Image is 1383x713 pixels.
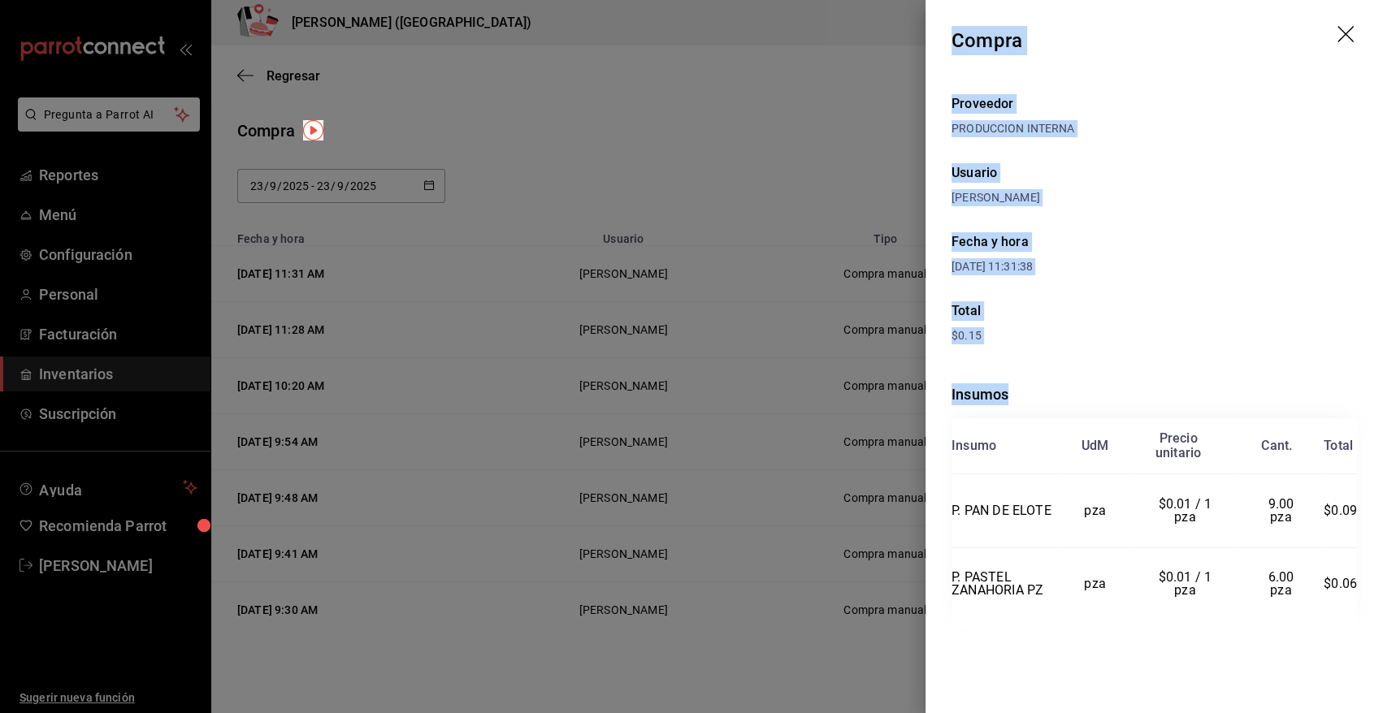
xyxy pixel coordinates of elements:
[952,301,1357,321] div: Total
[1261,439,1292,453] div: Cant.
[952,329,982,342] span: $0.15
[952,120,1357,137] div: PRODUCCION INTERNA
[1058,547,1132,620] td: pza
[1337,26,1357,45] button: drag
[952,547,1058,620] td: P. PASTEL ZANAHORIA PZ
[952,232,1155,252] div: Fecha y hora
[1082,439,1109,453] div: UdM
[952,439,996,453] div: Insumo
[1155,431,1201,460] div: Precio unitario
[1058,474,1132,548] td: pza
[952,26,1022,55] div: Compra
[1324,503,1357,518] span: $0.09
[1268,496,1297,525] span: 9.00 pza
[952,189,1357,206] div: [PERSON_NAME]
[1324,439,1353,453] div: Total
[952,258,1155,275] div: [DATE] 11:31:38
[952,474,1058,548] td: P. PAN DE ELOTE
[303,120,323,140] img: Tooltip marker
[1159,569,1216,598] span: $0.01 / 1 pza
[952,163,1357,183] div: Usuario
[1324,576,1357,591] span: $0.06
[952,383,1357,405] div: Insumos
[1159,496,1216,525] span: $0.01 / 1 pza
[1268,569,1297,598] span: 6.00 pza
[952,94,1357,114] div: Proveedor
